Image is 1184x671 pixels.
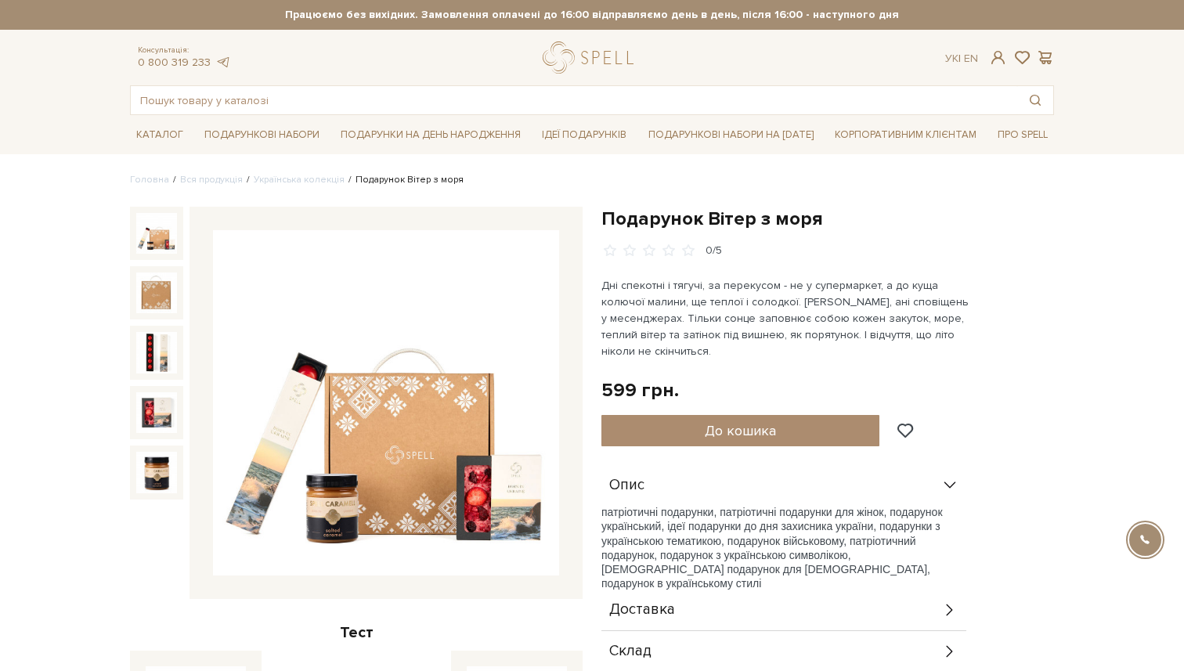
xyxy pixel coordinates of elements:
[136,392,177,433] img: Подарунок Вітер з моря
[136,213,177,254] img: Подарунок Вітер з моря
[345,173,464,187] li: Подарунок Вітер з моря
[536,123,633,147] a: Ідеї подарунків
[1017,86,1053,114] button: Пошук товару у каталозі
[609,644,652,658] span: Склад
[609,478,644,492] span: Опис
[130,123,190,147] a: Каталог
[705,422,776,439] span: До кошика
[945,52,978,66] div: Ук
[130,174,169,186] a: Головна
[991,123,1054,147] a: Про Spell
[828,121,983,148] a: Корпоративним клієнтам
[131,86,1017,114] input: Пошук товару у каталозі
[964,52,978,65] a: En
[601,207,1054,231] h1: Подарунок Вітер з моря
[180,174,243,186] a: Вся продукція
[601,506,943,561] span: патріотичні подарунки, патріотичні подарунки для жінок, подарунок український, ідеї подарунки до ...
[215,56,230,69] a: telegram
[138,56,211,69] a: 0 800 319 233
[198,123,326,147] a: Подарункові набори
[136,452,177,492] img: Подарунок Вітер з моря
[213,230,559,576] img: Подарунок Вітер з моря
[130,622,583,643] div: Тест
[136,332,177,373] img: Подарунок Вітер з моря
[543,41,641,74] a: logo
[601,277,969,359] p: Дні спекотні і тягучі, за перекусом - не у супермаркет, а до куща колючої малини, ще теплої і сол...
[130,8,1054,22] strong: Працюємо без вихідних. Замовлення оплачені до 16:00 відправляємо день в день, після 16:00 - насту...
[254,174,345,186] a: Українська колекція
[138,45,230,56] span: Консультація:
[601,549,930,590] span: , подарунок з українською символікою, [DEMOGRAPHIC_DATA] подарунок для [DEMOGRAPHIC_DATA], подару...
[609,603,675,617] span: Доставка
[601,378,679,402] div: 599 грн.
[136,272,177,313] img: Подарунок Вітер з моря
[334,123,527,147] a: Подарунки на День народження
[706,244,722,258] div: 0/5
[642,121,820,148] a: Подарункові набори на [DATE]
[601,415,879,446] button: До кошика
[958,52,961,65] span: |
